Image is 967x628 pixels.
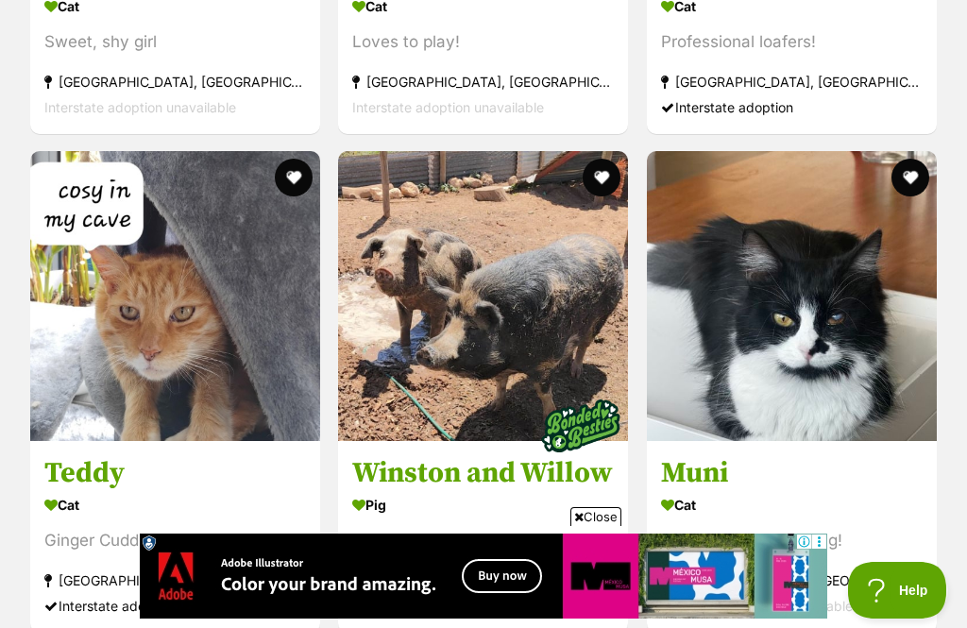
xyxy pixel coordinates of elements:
[352,98,544,114] span: Interstate adoption unavailable
[352,491,614,518] div: Pig
[647,151,937,441] img: Muni
[275,159,313,196] button: favourite
[44,491,306,518] div: Cat
[44,68,306,93] div: [GEOGRAPHIC_DATA], [GEOGRAPHIC_DATA]
[848,562,948,619] iframe: Help Scout Beacon - Open
[44,98,236,114] span: Interstate adoption unavailable
[352,28,614,54] div: Loves to play!
[891,159,929,196] button: favourite
[44,528,306,553] div: Ginger Cuddle Bug!
[44,568,306,593] div: [GEOGRAPHIC_DATA], [GEOGRAPHIC_DATA]
[30,151,320,441] img: Teddy
[584,159,621,196] button: favourite
[140,534,827,619] iframe: Advertisement
[352,455,614,491] h3: Winston and Willow
[534,379,629,473] img: bonded besties
[661,491,923,518] div: Cat
[338,151,628,441] img: Winston and Willow
[570,507,621,526] span: Close
[661,528,923,553] div: Super social and loving!
[661,68,923,93] div: [GEOGRAPHIC_DATA], [GEOGRAPHIC_DATA]
[661,455,923,491] h3: Muni
[352,68,614,93] div: [GEOGRAPHIC_DATA], [GEOGRAPHIC_DATA]
[661,93,923,119] div: Interstate adoption
[44,593,306,619] div: Interstate adoption
[44,28,306,54] div: Sweet, shy girl
[44,455,306,491] h3: Teddy
[661,28,923,54] div: Professional loafers!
